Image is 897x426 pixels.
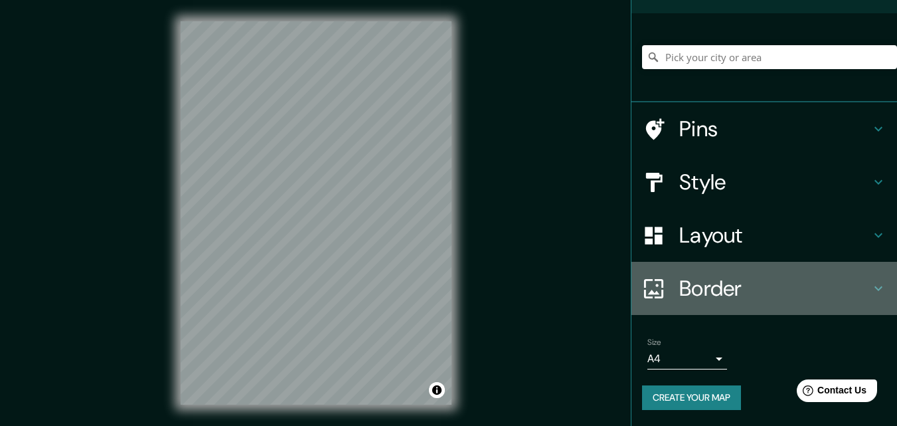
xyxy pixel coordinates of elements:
div: Style [631,156,897,209]
button: Toggle attribution [429,382,445,398]
h4: Style [679,169,870,195]
button: Create your map [642,385,741,410]
h4: Border [679,275,870,302]
h4: Layout [679,222,870,249]
iframe: Help widget launcher [779,374,882,411]
canvas: Map [181,21,451,405]
input: Pick your city or area [642,45,897,69]
label: Size [647,337,661,348]
div: A4 [647,348,727,370]
div: Layout [631,209,897,262]
div: Border [631,262,897,315]
div: Pins [631,102,897,156]
h4: Pins [679,116,870,142]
